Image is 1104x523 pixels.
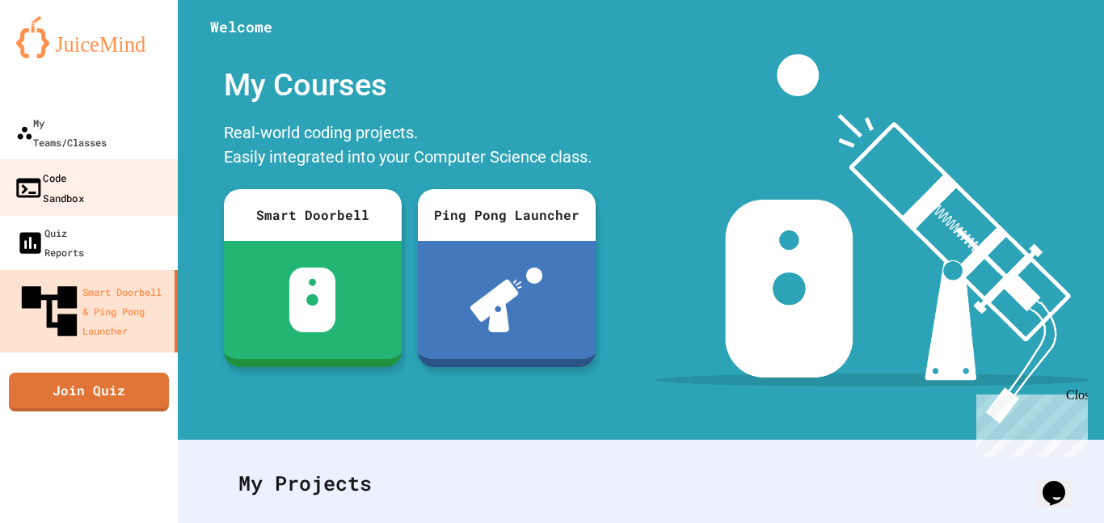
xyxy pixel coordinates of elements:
[289,268,335,332] img: sdb-white.svg
[1036,458,1088,507] iframe: chat widget
[16,278,168,344] div: Smart Doorbell & Ping Pong Launcher
[216,54,604,116] div: My Courses
[418,189,596,241] div: Ping Pong Launcher
[16,223,84,262] div: Quiz Reports
[222,452,1060,515] div: My Projects
[9,373,169,411] a: Join Quiz
[470,268,542,332] img: ppl-with-ball.png
[224,189,402,241] div: Smart Doorbell
[14,167,84,207] div: Code Sandbox
[970,388,1088,457] iframe: chat widget
[16,16,162,58] img: logo-orange.svg
[6,6,112,103] div: Chat with us now!Close
[216,116,604,177] div: Real-world coding projects. Easily integrated into your Computer Science class.
[655,54,1089,424] img: banner-image-my-projects.png
[16,113,107,152] div: My Teams/Classes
